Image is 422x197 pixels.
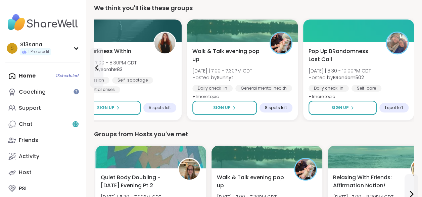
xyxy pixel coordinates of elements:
[192,101,257,115] button: Sign Up
[76,101,141,115] button: Sign Up
[217,174,287,190] span: Walk & Talk evening pop up
[5,181,80,197] a: PSI
[331,105,349,111] span: Sign Up
[76,86,120,93] div: Existential crises
[309,74,371,81] span: Hosted by
[76,47,131,55] span: The Darkness Within
[76,59,137,66] span: [DATE] | 7:00 - 8:30PM CDT
[5,132,80,148] a: Friends
[271,33,291,53] img: Sunnyt
[265,105,287,110] span: 8 spots left
[20,41,51,48] div: S13sana
[73,121,78,127] span: 35
[94,130,414,139] div: Groups from Hosts you've met
[333,74,364,81] b: BRandom502
[19,153,39,160] div: Activity
[387,33,408,53] img: BRandom502
[5,164,80,181] a: Host
[154,33,175,53] img: SarahR83
[19,185,27,192] div: PSI
[149,105,171,110] span: 5 spots left
[309,85,349,92] div: Daily check-in
[333,174,403,190] span: Relaxing With Friends: Affirmation Nation!
[192,67,252,74] span: [DATE] | 7:00 - 7:30PM CDT
[385,105,403,110] span: 1 spot left
[309,47,378,63] span: Pop Up BRandomness Last Call
[351,85,381,92] div: Self-care
[5,148,80,164] a: Activity
[97,105,114,111] span: Sign Up
[309,67,371,74] span: [DATE] | 8:30 - 10:00PM CDT
[76,66,137,73] span: Hosted by
[179,159,200,180] img: Jill_LadyOfTheMountain
[192,74,252,81] span: Hosted by
[235,85,292,92] div: General mental health
[192,47,262,63] span: Walk & Talk evening pop up
[217,74,233,81] b: Sunnyt
[19,169,32,176] div: Host
[5,84,80,100] a: Coaching
[94,3,414,13] div: We think you'll like these groups
[309,101,377,115] button: Sign Up
[19,137,38,144] div: Friends
[10,44,14,53] span: S
[5,116,80,132] a: Chat35
[28,49,49,55] span: 1 Pro credit
[112,77,153,84] div: Self-sabotage
[101,174,171,190] span: Quiet Body Doubling -[DATE] Evening Pt 2
[19,88,46,96] div: Coaching
[74,89,79,94] iframe: Spotlight
[19,120,33,128] div: Chat
[101,66,123,73] b: SarahR83
[5,100,80,116] a: Support
[213,105,231,111] span: Sign Up
[192,85,233,92] div: Daily check-in
[19,104,41,112] div: Support
[295,159,316,180] img: Sunnyt
[5,11,80,34] img: ShareWell Nav Logo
